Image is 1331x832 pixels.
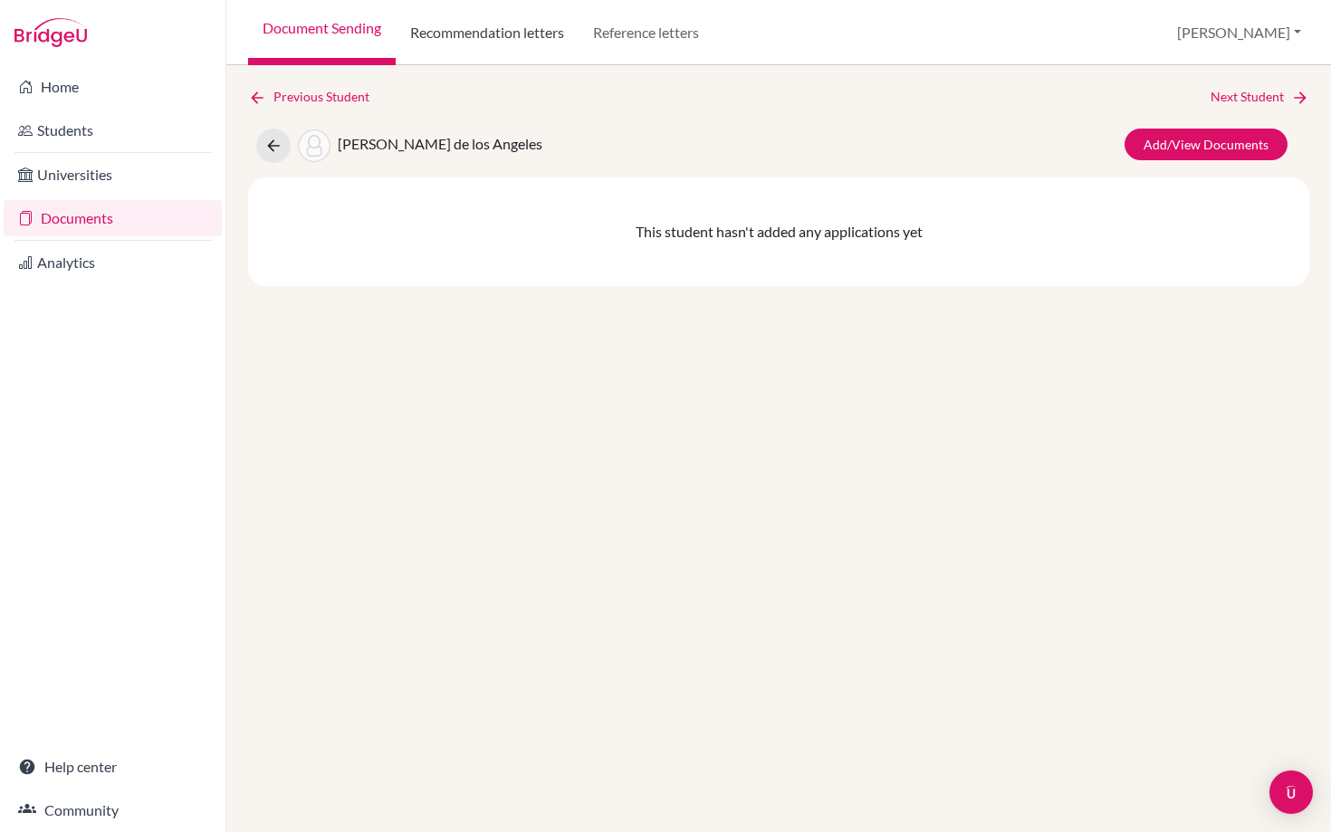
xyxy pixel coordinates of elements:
[4,112,222,148] a: Students
[4,244,222,281] a: Analytics
[248,177,1309,286] div: This student hasn't added any applications yet
[338,135,542,152] span: [PERSON_NAME] de los Angeles
[14,18,87,47] img: Bridge-U
[1169,15,1309,50] button: [PERSON_NAME]
[1269,770,1313,814] div: Open Intercom Messenger
[4,749,222,785] a: Help center
[248,87,384,107] a: Previous Student
[4,200,222,236] a: Documents
[4,157,222,193] a: Universities
[4,69,222,105] a: Home
[1125,129,1288,160] a: Add/View Documents
[1211,87,1309,107] a: Next Student
[4,792,222,828] a: Community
